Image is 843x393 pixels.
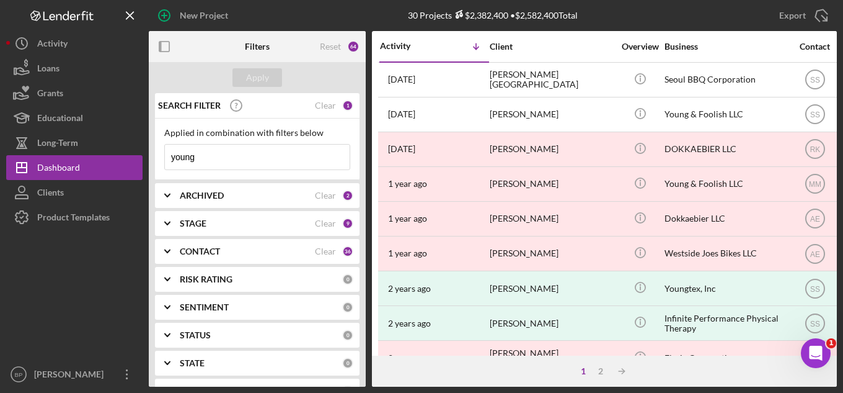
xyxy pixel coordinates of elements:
div: 36 [342,246,353,257]
div: Dashboard [37,155,80,183]
div: [PERSON_NAME] [490,133,614,166]
div: Export [779,3,806,28]
div: Clear [315,191,336,201]
time: 2025-04-23 00:08 [388,109,415,119]
div: Educational [37,106,83,133]
button: Apply [232,68,282,87]
time: 2024-05-22 16:51 [388,214,427,224]
div: [PERSON_NAME] [490,237,614,270]
b: Filters [245,42,270,52]
time: 2025-06-04 20:58 [388,75,415,84]
div: 0 [342,274,353,285]
b: SENTIMENT [180,302,229,312]
div: Applied in combination with filters below [164,128,350,138]
text: AE [810,215,819,224]
div: 0 [342,302,353,313]
div: Contact [792,42,838,52]
button: BP[PERSON_NAME] [6,362,143,387]
div: Long-Term [37,130,78,158]
b: RISK RATING [180,274,232,284]
div: [PERSON_NAME] [490,98,614,131]
div: Client [490,42,614,52]
b: ARCHIVED [180,191,224,201]
time: 2023-12-07 18:45 [388,284,431,294]
div: 64 [347,40,360,53]
button: Educational [6,106,143,130]
div: Elysia Corporation [664,341,788,374]
text: AE [810,250,819,258]
div: [PERSON_NAME] [490,307,614,340]
div: Overview [617,42,663,52]
div: Clear [315,101,336,111]
b: STATUS [180,330,211,340]
time: 2025-03-12 21:48 [388,144,415,154]
text: RK [810,145,820,154]
div: 9 [342,218,353,229]
b: SEARCH FILTER [158,101,221,111]
text: SS [810,111,819,119]
div: [PERSON_NAME] [490,202,614,235]
div: Westside Joes Bikes LLC [664,237,788,270]
div: Clear [315,246,336,256]
div: Infinite Performance Physical Therapy [664,307,788,340]
div: 0 [342,358,353,369]
b: CONTACT [180,246,220,256]
div: Dokkaebier LLC [664,202,788,235]
button: Grants [6,81,143,106]
time: 2024-09-10 21:12 [388,179,427,189]
span: 1 [826,338,836,348]
div: Activity [380,41,435,51]
div: [PERSON_NAME] [31,362,112,390]
div: Seoul BBQ Corporation [664,63,788,96]
iframe: Intercom live chat [801,338,831,368]
text: SS [810,76,819,84]
div: 1 [342,100,353,111]
div: 30 Projects • $2,582,400 Total [408,10,578,20]
div: 0 [342,330,353,341]
button: Long-Term [6,130,143,155]
div: [PERSON_NAME][GEOGRAPHIC_DATA] [490,63,614,96]
div: 1 [575,366,592,376]
time: 2023-11-27 22:36 [388,318,431,328]
div: [PERSON_NAME] [490,168,614,201]
div: Loans [37,56,60,84]
time: 2024-04-08 20:52 [388,248,427,258]
text: SS [810,319,819,328]
div: [PERSON_NAME] [490,272,614,305]
div: Grants [37,81,63,109]
div: 2 [342,190,353,201]
div: [PERSON_NAME] [PERSON_NAME] [490,341,614,374]
div: Young & Foolish LLC [664,168,788,201]
div: DOKKAEBIER LLC [664,133,788,166]
text: SS [810,284,819,293]
div: Youngtex, Inc [664,272,788,305]
div: Apply [246,68,269,87]
button: Export [767,3,837,28]
div: Product Templates [37,205,110,233]
button: Clients [6,180,143,205]
button: Dashboard [6,155,143,180]
button: Loans [6,56,143,81]
div: Reset [320,42,341,52]
text: BP [15,371,23,378]
div: Clients [37,180,64,208]
button: Activity [6,31,143,56]
div: Young & Foolish LLC [664,98,788,131]
button: Product Templates [6,205,143,230]
div: Business [664,42,788,52]
div: 2 [592,366,609,376]
div: $2,382,400 [452,10,508,20]
div: New Project [180,3,228,28]
button: New Project [149,3,241,28]
b: STATE [180,358,205,368]
time: 2023-05-10 18:35 [388,353,431,363]
b: STAGE [180,219,206,228]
